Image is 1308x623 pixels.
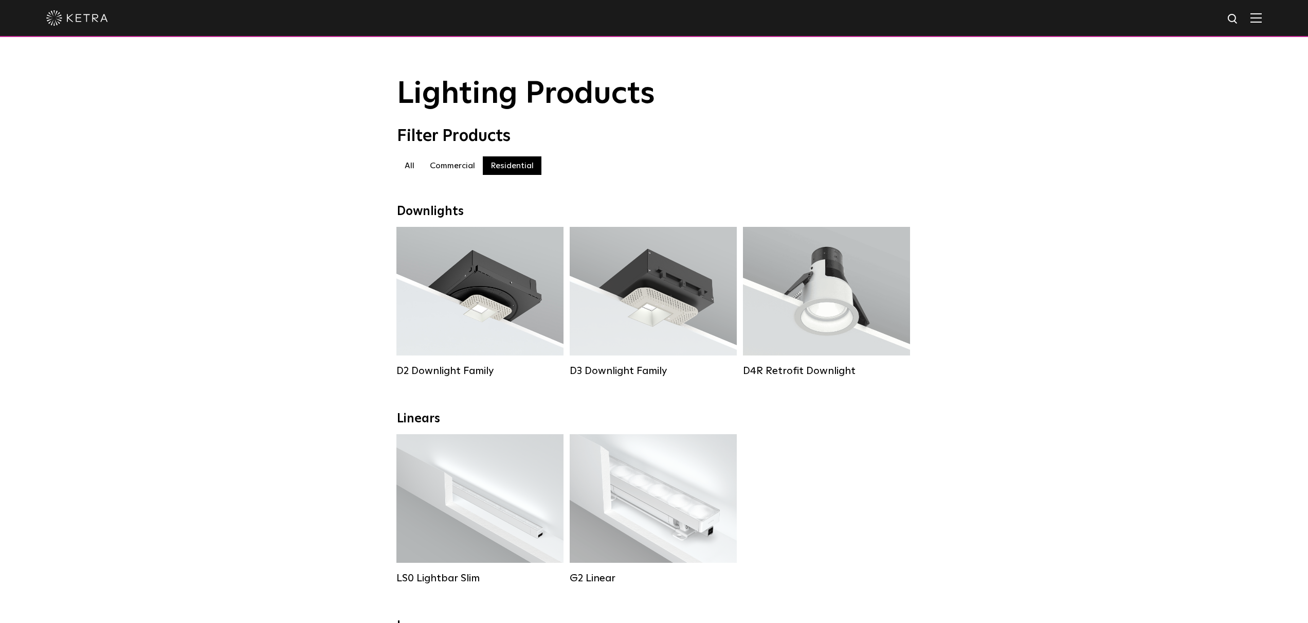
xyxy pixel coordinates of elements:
[396,572,564,584] div: LS0 Lightbar Slim
[570,434,737,584] a: G2 Linear Lumen Output:400 / 700 / 1000Colors:WhiteBeam Angles:Flood / [GEOGRAPHIC_DATA] / Narrow...
[397,79,655,110] span: Lighting Products
[743,227,910,377] a: D4R Retrofit Downlight Lumen Output:800Colors:White / BlackBeam Angles:15° / 25° / 40° / 60°Watta...
[743,365,910,377] div: D4R Retrofit Downlight
[570,365,737,377] div: D3 Downlight Family
[397,156,422,175] label: All
[397,204,911,219] div: Downlights
[397,412,911,426] div: Linears
[422,156,483,175] label: Commercial
[570,572,737,584] div: G2 Linear
[1227,13,1240,26] img: search icon
[396,227,564,377] a: D2 Downlight Family Lumen Output:1200Colors:White / Black / Gloss Black / Silver / Bronze / Silve...
[397,127,911,146] div: Filter Products
[46,10,108,26] img: ketra-logo-2019-white
[1250,13,1262,23] img: Hamburger%20Nav.svg
[570,227,737,377] a: D3 Downlight Family Lumen Output:700 / 900 / 1100Colors:White / Black / Silver / Bronze / Paintab...
[396,434,564,584] a: LS0 Lightbar Slim Lumen Output:200 / 350Colors:White / BlackControl:X96 Controller
[483,156,541,175] label: Residential
[396,365,564,377] div: D2 Downlight Family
